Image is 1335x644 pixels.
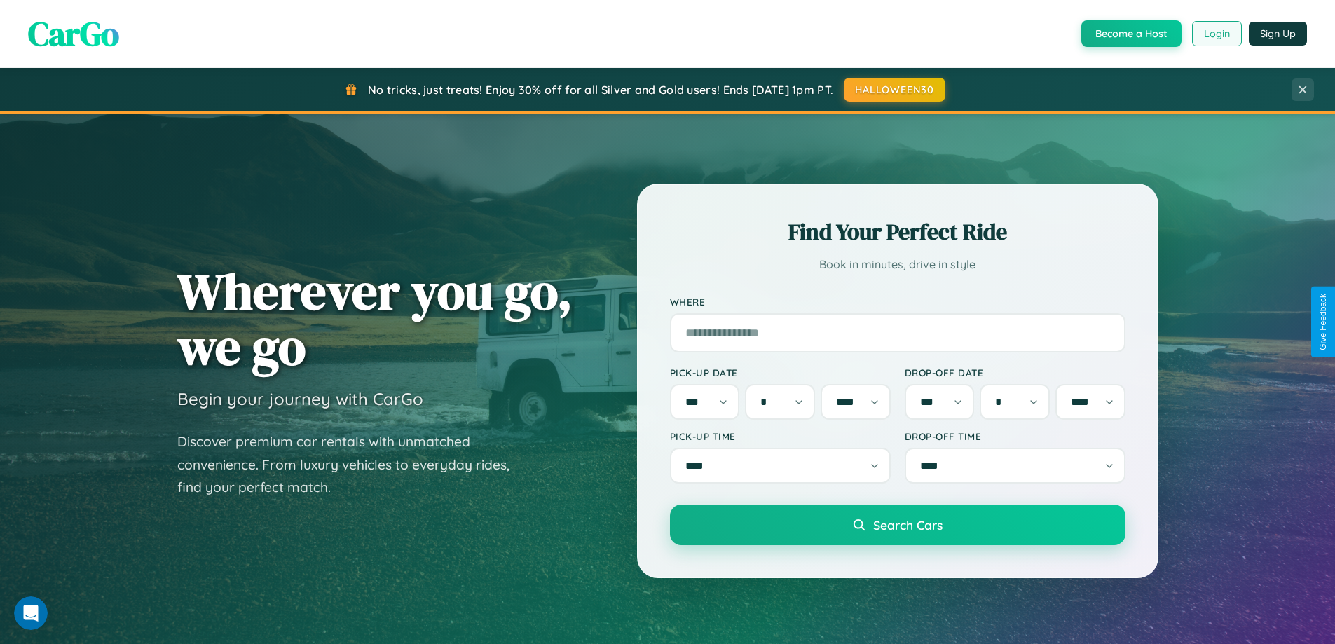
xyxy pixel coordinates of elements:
[1081,20,1182,47] button: Become a Host
[28,11,119,57] span: CarGo
[905,430,1125,442] label: Drop-off Time
[670,505,1125,545] button: Search Cars
[670,430,891,442] label: Pick-up Time
[844,78,945,102] button: HALLOWEEN30
[177,430,528,499] p: Discover premium car rentals with unmatched convenience. From luxury vehicles to everyday rides, ...
[14,596,48,630] iframe: Intercom live chat
[873,517,943,533] span: Search Cars
[1192,21,1242,46] button: Login
[177,263,573,374] h1: Wherever you go, we go
[1249,22,1307,46] button: Sign Up
[670,366,891,378] label: Pick-up Date
[670,217,1125,247] h2: Find Your Perfect Ride
[177,388,423,409] h3: Begin your journey with CarGo
[670,296,1125,308] label: Where
[1318,294,1328,350] div: Give Feedback
[905,366,1125,378] label: Drop-off Date
[368,83,833,97] span: No tricks, just treats! Enjoy 30% off for all Silver and Gold users! Ends [DATE] 1pm PT.
[670,254,1125,275] p: Book in minutes, drive in style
